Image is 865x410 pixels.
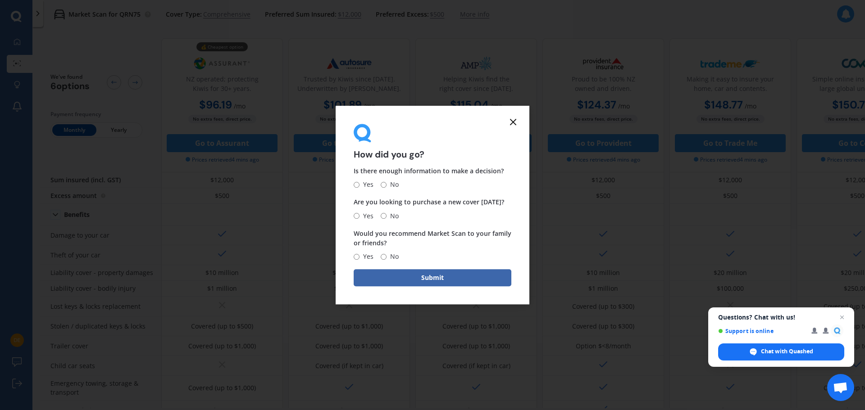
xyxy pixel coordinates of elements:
[381,254,387,260] input: No
[360,211,373,221] span: Yes
[354,213,360,219] input: Yes
[381,182,387,188] input: No
[718,314,844,321] span: Questions? Chat with us!
[387,251,399,262] span: No
[360,251,373,262] span: Yes
[354,269,511,286] button: Submit
[761,347,813,356] span: Chat with Quashed
[718,343,844,360] span: Chat with Quashed
[354,229,511,247] span: Would you recommend Market Scan to your family or friends?
[354,124,511,159] div: How did you go?
[827,374,854,401] a: Open chat
[718,328,805,334] span: Support is online
[360,180,373,190] span: Yes
[387,180,399,190] span: No
[381,213,387,219] input: No
[354,198,504,207] span: Are you looking to purchase a new cover [DATE]?
[387,211,399,221] span: No
[354,182,360,188] input: Yes
[354,167,504,176] span: Is there enough information to make a decision?
[354,254,360,260] input: Yes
